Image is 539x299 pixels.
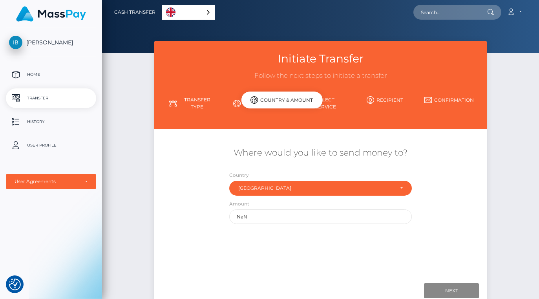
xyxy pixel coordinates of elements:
[6,112,96,132] a: History
[229,181,411,196] button: Netherlands
[162,5,215,20] aside: Language selected: English
[15,178,79,185] div: User Agreements
[6,136,96,155] a: User Profile
[229,209,411,224] input: Amount to send in undefined (Maximum: undefined)
[9,279,21,290] img: Revisit consent button
[114,4,155,20] a: Cash Transfer
[6,39,96,46] span: [PERSON_NAME]
[160,93,225,114] a: Transfer Type
[162,5,215,20] div: Language
[9,69,93,81] p: Home
[6,174,96,189] button: User Agreements
[241,92,323,108] div: Country & Amount
[6,88,96,108] a: Transfer
[229,172,249,179] label: Country
[9,139,93,151] p: User Profile
[9,116,93,128] p: History
[229,200,249,207] label: Amount
[9,92,93,104] p: Transfer
[424,283,479,298] input: Next
[238,185,393,191] div: [GEOGRAPHIC_DATA]
[353,93,417,107] a: Recipient
[6,65,96,84] a: Home
[162,5,215,20] a: English
[417,93,481,107] a: Confirmation
[413,5,487,20] input: Search...
[160,147,481,159] h5: Where would you like to send money to?
[160,51,481,66] h3: Initiate Transfer
[9,279,21,290] button: Consent Preferences
[16,6,86,22] img: MassPay
[289,93,353,114] a: Select Service
[224,93,289,114] a: Country & Amount
[160,71,481,81] h3: Follow the next steps to initiate a transfer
